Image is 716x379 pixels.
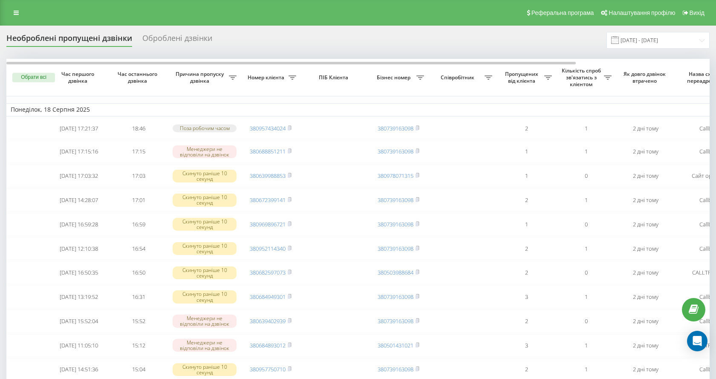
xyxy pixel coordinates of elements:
td: 1 [556,141,616,163]
a: 380957750710 [250,365,286,373]
td: 1 [556,189,616,211]
a: 380672399141 [250,196,286,204]
td: 2 [497,118,556,139]
td: 18:46 [109,118,168,139]
a: 380639988853 [250,172,286,179]
td: 2 дні тому [616,334,676,357]
span: Пропущених від клієнта [501,71,544,84]
a: 380969896721 [250,220,286,228]
button: Обрати всі [12,73,55,82]
a: 380978071315 [378,172,413,179]
a: 380739163098 [378,365,413,373]
td: 2 [497,310,556,333]
a: 380739163098 [378,196,413,204]
td: 3 [497,334,556,357]
td: [DATE] 14:28:07 [49,189,109,211]
span: Номер клієнта [245,74,289,81]
td: 15:12 [109,334,168,357]
div: Open Intercom Messenger [687,331,707,351]
td: 2 дні тому [616,310,676,333]
td: 1 [497,165,556,187]
td: 2 дні тому [616,165,676,187]
td: 16:50 [109,261,168,284]
div: Скинуто раніше 10 секунд [173,242,237,255]
span: Налаштування профілю [609,9,675,16]
span: Як довго дзвінок втрачено [623,71,669,84]
td: [DATE] 11:05:10 [49,334,109,357]
td: 2 дні тому [616,189,676,211]
a: 380639402939 [250,317,286,325]
td: 1 [556,118,616,139]
td: 0 [556,213,616,236]
a: 380739163098 [378,124,413,132]
div: Менеджери не відповіли на дзвінок [173,339,237,352]
span: Вихід [690,9,704,16]
td: 1 [556,286,616,308]
td: 2 дні тому [616,286,676,308]
td: 2 [497,261,556,284]
td: 1 [556,334,616,357]
span: Кількість спроб зв'язатись з клієнтом [560,67,604,87]
td: 2 дні тому [616,213,676,236]
div: Поза робочим часом [173,124,237,132]
td: [DATE] 12:10:38 [49,237,109,260]
div: Необроблені пропущені дзвінки [6,34,132,47]
div: Скинуто раніше 10 секунд [173,266,237,279]
a: 380739163098 [378,293,413,301]
a: 380739163098 [378,220,413,228]
td: 16:31 [109,286,168,308]
a: 380688851211 [250,148,286,155]
div: Менеджери не відповіли на дзвінок [173,315,237,327]
td: 2 дні тому [616,237,676,260]
td: 1 [497,213,556,236]
a: 380501431021 [378,341,413,349]
a: 380739163098 [378,317,413,325]
span: Причина пропуску дзвінка [173,71,229,84]
div: Скинуто раніше 10 секунд [173,194,237,206]
td: [DATE] 16:59:28 [49,213,109,236]
a: 380682597073 [250,269,286,276]
td: [DATE] 17:15:16 [49,141,109,163]
td: 0 [556,310,616,333]
div: Скинуто раніше 10 секунд [173,290,237,303]
div: Оброблені дзвінки [142,34,212,47]
span: Бізнес номер [373,74,416,81]
td: 0 [556,165,616,187]
td: [DATE] 15:52:04 [49,310,109,333]
td: 2 дні тому [616,118,676,139]
span: ПІБ Клієнта [308,74,361,81]
td: 16:59 [109,213,168,236]
a: 380503988684 [378,269,413,276]
td: 1 [556,237,616,260]
td: 2 [497,237,556,260]
a: 380684949301 [250,293,286,301]
td: 17:03 [109,165,168,187]
a: 380684893012 [250,341,286,349]
td: 15:52 [109,310,168,333]
span: Час першого дзвінка [56,71,102,84]
span: Реферальна програма [531,9,594,16]
div: Менеджери не відповіли на дзвінок [173,145,237,158]
div: Скинуто раніше 10 секунд [173,170,237,182]
span: Співробітник [433,74,485,81]
td: 17:01 [109,189,168,211]
td: 0 [556,261,616,284]
td: 1 [497,141,556,163]
td: [DATE] 13:19:52 [49,286,109,308]
a: 380739163098 [378,245,413,252]
a: 380952114340 [250,245,286,252]
a: 380957434024 [250,124,286,132]
td: 3 [497,286,556,308]
td: [DATE] 17:21:37 [49,118,109,139]
a: 380739163098 [378,148,413,155]
td: 16:54 [109,237,168,260]
td: [DATE] 17:03:32 [49,165,109,187]
span: Час останнього дзвінка [115,71,162,84]
td: 2 [497,189,556,211]
div: Скинуто раніше 10 секунд [173,363,237,376]
div: Скинуто раніше 10 секунд [173,218,237,231]
td: 2 дні тому [616,141,676,163]
td: 17:15 [109,141,168,163]
td: [DATE] 16:50:35 [49,261,109,284]
td: 2 дні тому [616,261,676,284]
